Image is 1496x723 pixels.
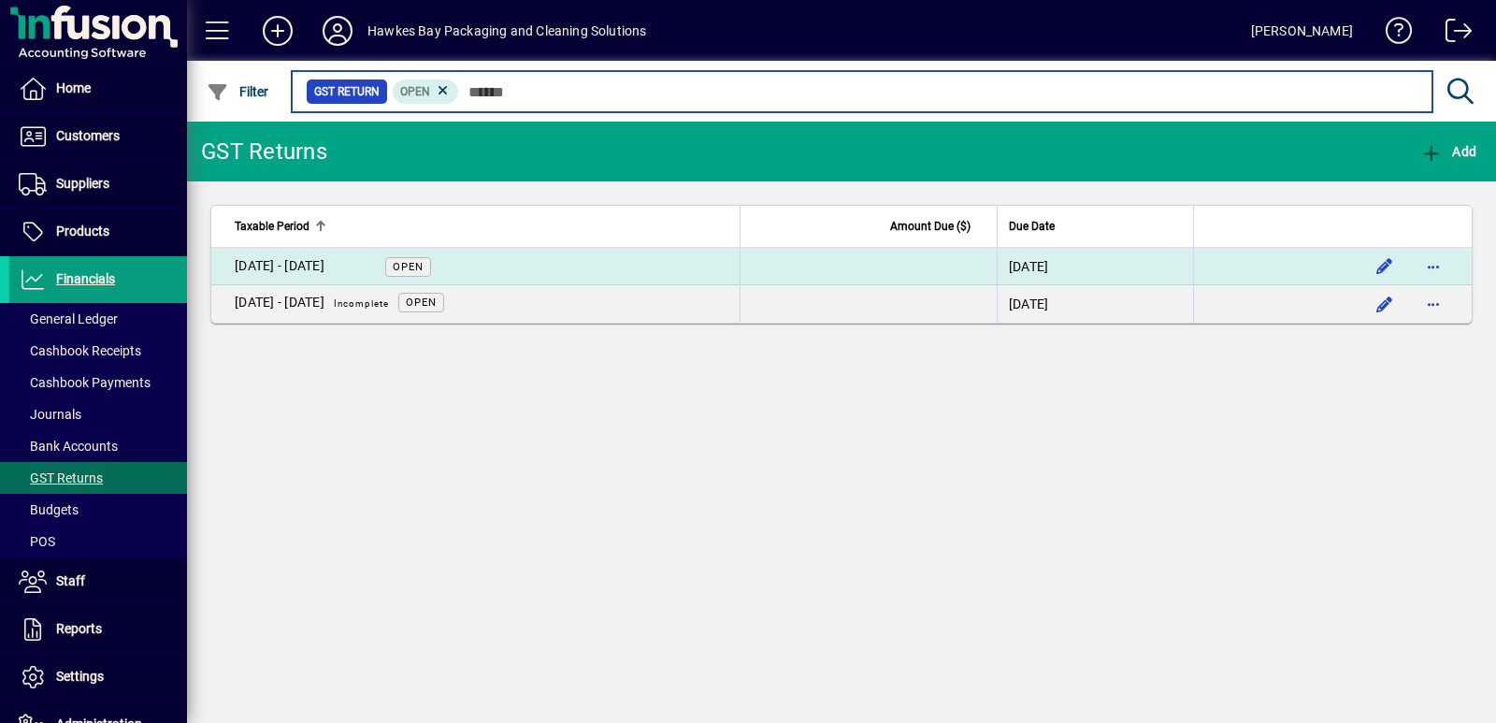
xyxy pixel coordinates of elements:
[9,113,187,160] a: Customers
[235,292,398,316] div: 01/10/2025 - 30/11/2025
[1420,144,1476,159] span: Add
[56,176,109,191] span: Suppliers
[235,216,728,237] div: Taxable Period
[1251,16,1353,46] div: [PERSON_NAME]
[207,84,269,99] span: Filter
[400,85,430,98] span: Open
[9,462,187,494] a: GST Returns
[19,439,118,454] span: Bank Accounts
[406,296,437,309] span: Open
[19,502,79,517] span: Budgets
[9,398,187,430] a: Journals
[393,80,459,104] mat-chip: Status: Open
[19,311,118,326] span: General Ledger
[248,14,308,48] button: Add
[19,534,55,549] span: POS
[9,65,187,112] a: Home
[890,216,971,237] span: Amount Due ($)
[235,256,324,276] div: 01/08/2025 - 30/09/2025
[1416,135,1481,168] button: Add
[56,669,104,684] span: Settings
[9,335,187,367] a: Cashbook Receipts
[393,261,424,273] span: Open
[1370,252,1400,282] button: Edit
[56,224,109,239] span: Products
[235,216,309,237] span: Taxable Period
[1431,4,1473,65] a: Logout
[56,573,85,588] span: Staff
[9,494,187,526] a: Budgets
[9,161,187,208] a: Suppliers
[9,654,187,701] a: Settings
[367,16,647,46] div: Hawkes Bay Packaging and Cleaning Solutions
[9,526,187,557] a: POS
[9,606,187,653] a: Reports
[1009,216,1183,237] div: Due Date
[202,75,274,108] button: Filter
[334,298,389,309] span: Incomplete
[1418,289,1448,319] button: More options
[9,430,187,462] a: Bank Accounts
[1370,289,1400,319] button: Edit
[201,137,327,166] div: GST Returns
[997,248,1194,285] td: [DATE]
[9,209,187,255] a: Products
[997,285,1194,323] td: [DATE]
[19,470,103,485] span: GST Returns
[9,558,187,605] a: Staff
[56,128,120,143] span: Customers
[1418,252,1448,282] button: More options
[19,343,141,358] span: Cashbook Receipts
[56,621,102,636] span: Reports
[1372,4,1413,65] a: Knowledge Base
[56,271,115,286] span: Financials
[56,80,91,95] span: Home
[19,375,151,390] span: Cashbook Payments
[9,367,187,398] a: Cashbook Payments
[9,303,187,335] a: General Ledger
[308,14,367,48] button: Profile
[1009,216,1055,237] span: Due Date
[19,407,81,422] span: Journals
[314,82,380,101] span: GST Return
[752,216,987,237] div: Amount Due ($)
